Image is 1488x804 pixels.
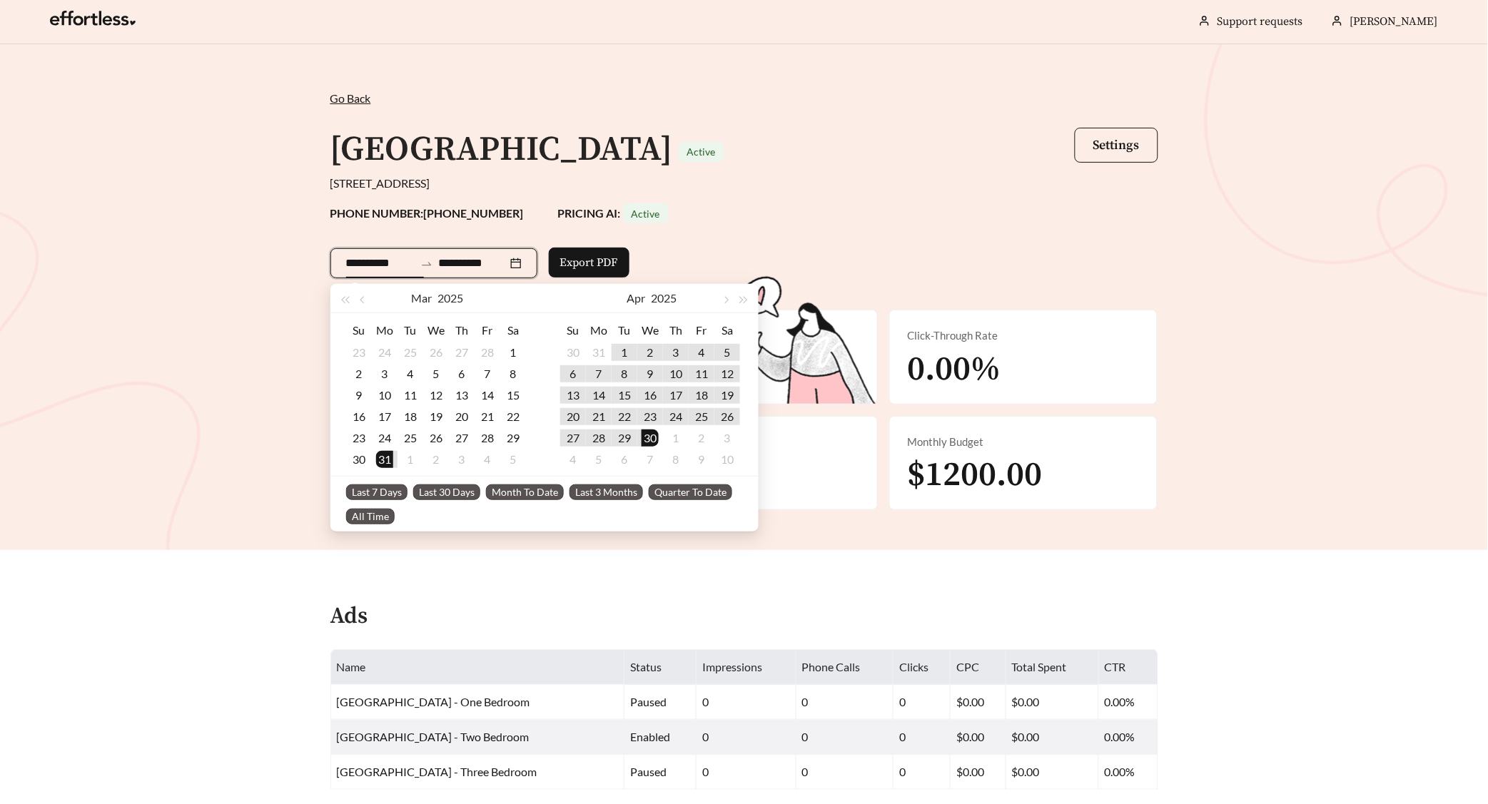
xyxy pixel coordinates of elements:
[612,319,637,342] th: Tu
[616,387,633,404] div: 15
[398,342,423,363] td: 2025-02-25
[907,348,1001,391] span: 0.00%
[612,385,637,406] td: 2025-04-15
[479,387,496,404] div: 14
[453,429,470,447] div: 27
[630,695,667,708] span: paused
[689,319,714,342] th: Fr
[449,406,475,427] td: 2025-03-20
[907,327,1140,344] div: Click-Through Rate
[475,385,500,406] td: 2025-03-14
[719,429,736,447] div: 3
[637,406,663,427] td: 2025-04-23
[642,429,659,447] div: 30
[689,427,714,449] td: 2025-05-02
[907,434,1140,450] div: Monthly Budget
[346,385,372,406] td: 2025-03-09
[714,427,740,449] td: 2025-05-03
[330,175,1158,192] div: [STREET_ADDRESS]
[637,385,663,406] td: 2025-04-16
[612,342,637,363] td: 2025-04-01
[402,451,419,468] div: 1
[796,720,894,755] td: 0
[453,365,470,382] div: 6
[505,451,522,468] div: 5
[350,451,368,468] div: 30
[565,429,582,447] div: 27
[586,363,612,385] td: 2025-04-07
[697,720,796,755] td: 0
[1099,755,1158,790] td: 0.00%
[590,451,607,468] div: 5
[423,385,449,406] td: 2025-03-12
[796,755,894,790] td: 0
[565,451,582,468] div: 4
[663,449,689,470] td: 2025-05-08
[565,387,582,404] div: 13
[346,484,408,500] span: Last 7 Days
[437,284,463,312] button: 2025
[350,365,368,382] div: 2
[642,344,659,361] div: 2
[796,650,894,685] th: Phone Calls
[505,408,522,425] div: 22
[560,363,586,385] td: 2025-04-06
[693,451,710,468] div: 9
[398,319,423,342] th: Tu
[398,363,423,385] td: 2025-03-04
[1099,685,1158,720] td: 0.00%
[570,484,643,500] span: Last 3 Months
[505,387,522,404] div: 15
[376,344,393,361] div: 24
[500,342,526,363] td: 2025-03-01
[894,720,951,755] td: 0
[372,406,398,427] td: 2025-03-17
[486,484,564,500] span: Month To Date
[475,363,500,385] td: 2025-03-07
[714,319,740,342] th: Sa
[1105,660,1126,673] span: CTR
[642,408,659,425] div: 23
[560,385,586,406] td: 2025-04-13
[350,344,368,361] div: 23
[693,365,710,382] div: 11
[667,408,684,425] div: 24
[449,363,475,385] td: 2025-03-06
[586,427,612,449] td: 2025-04-28
[500,427,526,449] td: 2025-03-29
[449,449,475,470] td: 2025-04-03
[560,319,586,342] th: Su
[689,385,714,406] td: 2025-04-18
[894,755,951,790] td: 0
[714,385,740,406] td: 2025-04-19
[376,387,393,404] div: 10
[630,765,667,778] span: paused
[586,385,612,406] td: 2025-04-14
[624,650,697,685] th: Status
[907,454,1042,497] span: $1200.00
[796,685,894,720] td: 0
[560,342,586,363] td: 2025-03-30
[500,449,526,470] td: 2025-04-05
[346,427,372,449] td: 2025-03-23
[1006,720,1099,755] td: $0.00
[590,387,607,404] div: 14
[420,258,433,270] span: swap-right
[693,408,710,425] div: 25
[667,429,684,447] div: 1
[346,449,372,470] td: 2025-03-30
[689,406,714,427] td: 2025-04-25
[616,451,633,468] div: 6
[586,406,612,427] td: 2025-04-21
[1006,685,1099,720] td: $0.00
[330,128,673,171] h1: [GEOGRAPHIC_DATA]
[612,406,637,427] td: 2025-04-22
[1350,14,1438,29] span: [PERSON_NAME]
[637,449,663,470] td: 2025-05-07
[453,408,470,425] div: 20
[637,427,663,449] td: 2025-04-30
[687,146,716,158] span: Active
[453,387,470,404] div: 13
[398,427,423,449] td: 2025-03-25
[719,344,736,361] div: 5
